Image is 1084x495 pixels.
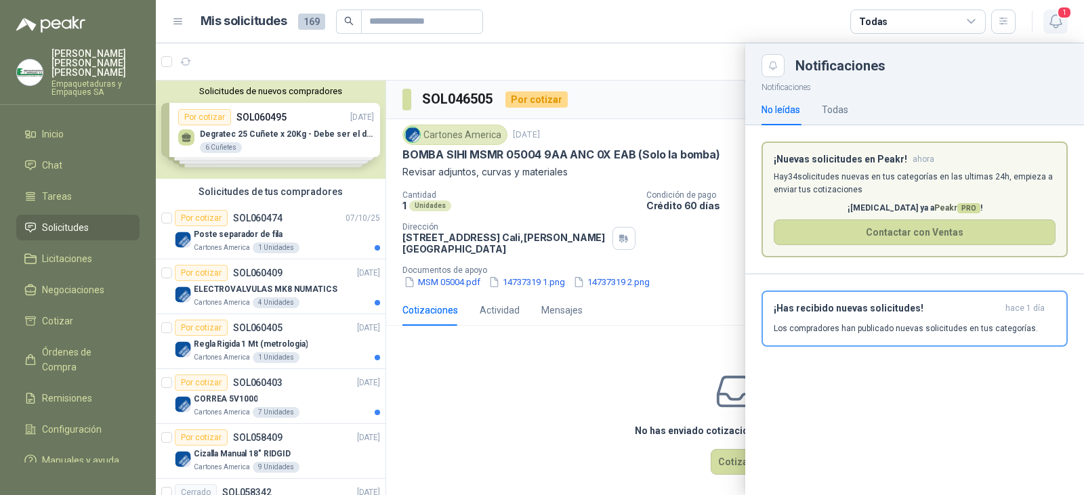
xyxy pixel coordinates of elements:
[51,49,140,77] p: [PERSON_NAME] [PERSON_NAME] [PERSON_NAME]
[42,391,92,406] span: Remisiones
[762,290,1068,347] button: ¡Has recibido nuevas solicitudes!hace 1 día Los compradores han publicado nuevas solicitudes en t...
[16,385,140,411] a: Remisiones
[795,59,1068,72] div: Notificaciones
[51,80,140,96] p: Empaquetaduras y Empaques SA
[42,345,127,374] span: Órdenes de Compra
[913,154,934,165] span: ahora
[762,102,800,117] div: No leídas
[42,422,102,437] span: Configuración
[42,189,72,204] span: Tareas
[16,121,140,147] a: Inicio
[42,158,62,173] span: Chat
[1057,6,1072,19] span: 1
[774,171,1056,196] p: Hay 34 solicitudes nuevas en tus categorías en las ultimas 24h, empieza a enviar tus cotizaciones
[42,127,64,142] span: Inicio
[344,16,354,26] span: search
[16,277,140,303] a: Negociaciones
[822,102,848,117] div: Todas
[16,308,140,334] a: Cotizar
[42,282,104,297] span: Negociaciones
[42,314,73,328] span: Cotizar
[42,251,92,266] span: Licitaciones
[774,202,1056,215] p: ¡[MEDICAL_DATA] ya a !
[774,303,1000,314] h3: ¡Has recibido nuevas solicitudes!
[16,215,140,240] a: Solicitudes
[42,453,119,468] span: Manuales y ayuda
[201,12,287,31] h1: Mis solicitudes
[762,54,785,77] button: Close
[16,152,140,178] a: Chat
[42,220,89,235] span: Solicitudes
[1043,9,1068,34] button: 1
[16,246,140,272] a: Licitaciones
[16,184,140,209] a: Tareas
[16,339,140,380] a: Órdenes de Compra
[957,203,980,213] span: PRO
[16,16,85,33] img: Logo peakr
[774,154,907,165] h3: ¡Nuevas solicitudes en Peakr!
[17,60,43,85] img: Company Logo
[774,219,1056,245] button: Contactar con Ventas
[774,322,1038,335] p: Los compradores han publicado nuevas solicitudes en tus categorías.
[1005,303,1045,314] span: hace 1 día
[934,203,980,213] span: Peakr
[745,77,1084,94] p: Notificaciones
[298,14,325,30] span: 169
[859,14,888,29] div: Todas
[16,416,140,442] a: Configuración
[16,448,140,473] a: Manuales y ayuda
